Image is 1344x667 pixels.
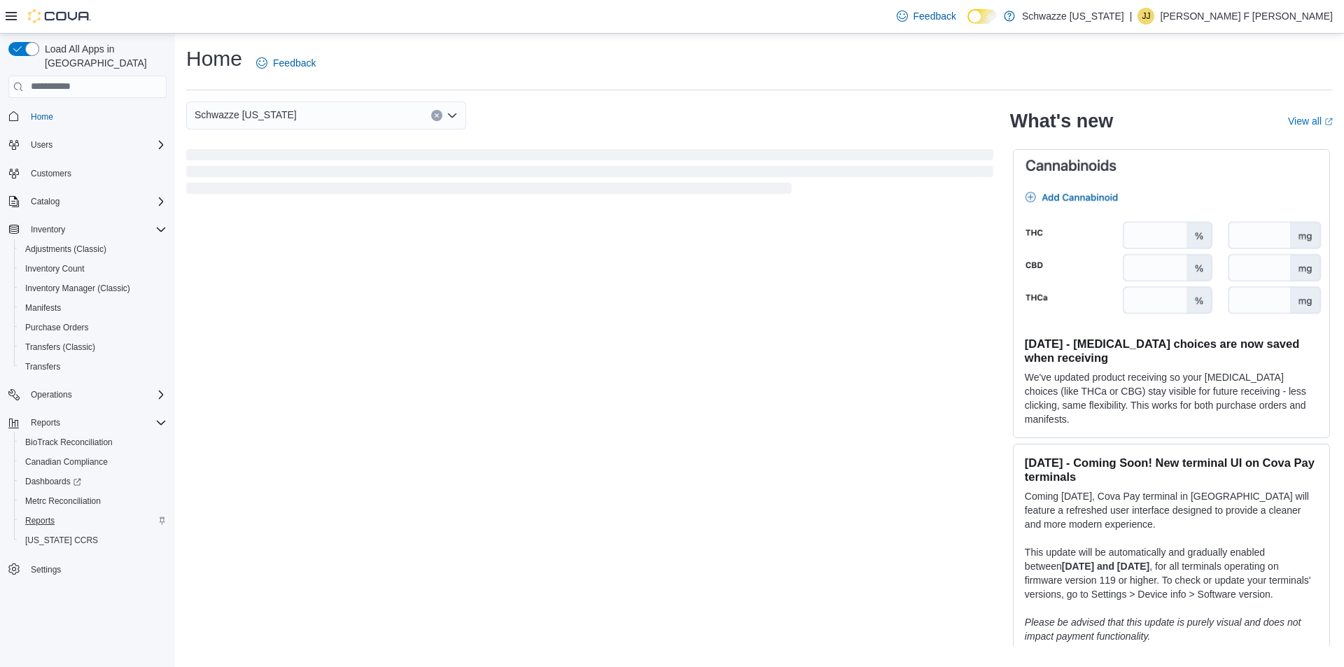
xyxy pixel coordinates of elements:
[186,45,242,73] h1: Home
[20,473,167,490] span: Dashboards
[3,192,172,211] button: Catalog
[1324,118,1333,126] svg: External link
[25,342,95,353] span: Transfers (Classic)
[20,512,167,529] span: Reports
[20,454,113,470] a: Canadian Compliance
[31,168,71,179] span: Customers
[20,358,167,375] span: Transfers
[25,322,89,333] span: Purchase Orders
[1025,489,1318,531] p: Coming [DATE], Cova Pay terminal in [GEOGRAPHIC_DATA] will feature a refreshed user interface des...
[31,564,61,575] span: Settings
[25,302,61,314] span: Manifests
[25,437,113,448] span: BioTrack Reconciliation
[1025,337,1318,365] h3: [DATE] - [MEDICAL_DATA] choices are now saved when receiving
[195,106,297,123] span: Schwazze [US_STATE]
[20,319,167,336] span: Purchase Orders
[20,339,101,356] a: Transfers (Classic)
[28,9,91,23] img: Cova
[31,389,72,400] span: Operations
[3,559,172,579] button: Settings
[20,532,167,549] span: Washington CCRS
[447,110,458,121] button: Open list of options
[20,339,167,356] span: Transfers (Classic)
[273,56,316,70] span: Feedback
[31,196,59,207] span: Catalog
[14,491,172,511] button: Metrc Reconciliation
[20,280,167,297] span: Inventory Manager (Classic)
[25,164,167,182] span: Customers
[25,560,167,577] span: Settings
[1160,8,1333,24] p: [PERSON_NAME] F [PERSON_NAME]
[967,9,997,24] input: Dark Mode
[1142,8,1150,24] span: JJ
[14,357,172,377] button: Transfers
[1137,8,1154,24] div: James Jr F Wade
[20,434,167,451] span: BioTrack Reconciliation
[25,386,167,403] span: Operations
[14,318,172,337] button: Purchase Orders
[25,108,167,125] span: Home
[39,42,167,70] span: Load All Apps in [GEOGRAPHIC_DATA]
[1025,545,1318,601] p: This update will be automatically and gradually enabled between , for all terminals operating on ...
[3,106,172,127] button: Home
[25,496,101,507] span: Metrc Reconciliation
[20,241,167,258] span: Adjustments (Classic)
[20,493,167,510] span: Metrc Reconciliation
[31,417,60,428] span: Reports
[1025,456,1318,484] h3: [DATE] - Coming Soon! New terminal UI on Cova Pay terminals
[25,193,167,210] span: Catalog
[25,456,108,468] span: Canadian Compliance
[14,279,172,298] button: Inventory Manager (Classic)
[25,535,98,546] span: [US_STATE] CCRS
[25,386,78,403] button: Operations
[25,165,77,182] a: Customers
[14,452,172,472] button: Canadian Compliance
[25,361,60,372] span: Transfers
[186,152,993,197] span: Loading
[20,280,136,297] a: Inventory Manager (Classic)
[20,241,112,258] a: Adjustments (Classic)
[20,260,90,277] a: Inventory Count
[25,136,58,153] button: Users
[14,511,172,531] button: Reports
[20,300,167,316] span: Manifests
[25,283,130,294] span: Inventory Manager (Classic)
[25,193,65,210] button: Catalog
[25,221,167,238] span: Inventory
[25,108,59,125] a: Home
[20,454,167,470] span: Canadian Compliance
[25,221,71,238] button: Inventory
[31,111,53,122] span: Home
[14,298,172,318] button: Manifests
[1022,8,1124,24] p: Schwazze [US_STATE]
[20,512,60,529] a: Reports
[20,319,94,336] a: Purchase Orders
[20,300,66,316] a: Manifests
[1062,561,1149,572] strong: [DATE] and [DATE]
[25,476,81,487] span: Dashboards
[25,263,85,274] span: Inventory Count
[14,239,172,259] button: Adjustments (Classic)
[20,532,104,549] a: [US_STATE] CCRS
[25,561,66,578] a: Settings
[25,414,167,431] span: Reports
[31,224,65,235] span: Inventory
[251,49,321,77] a: Feedback
[31,139,52,150] span: Users
[20,473,87,490] a: Dashboards
[14,472,172,491] a: Dashboards
[8,101,167,616] nav: Complex example
[1025,617,1301,642] em: Please be advised that this update is purely visual and does not impact payment functionality.
[25,515,55,526] span: Reports
[3,220,172,239] button: Inventory
[3,135,172,155] button: Users
[913,9,956,23] span: Feedback
[1010,110,1113,132] h2: What's new
[20,358,66,375] a: Transfers
[3,413,172,433] button: Reports
[431,110,442,121] button: Clear input
[25,244,106,255] span: Adjustments (Classic)
[25,414,66,431] button: Reports
[14,259,172,279] button: Inventory Count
